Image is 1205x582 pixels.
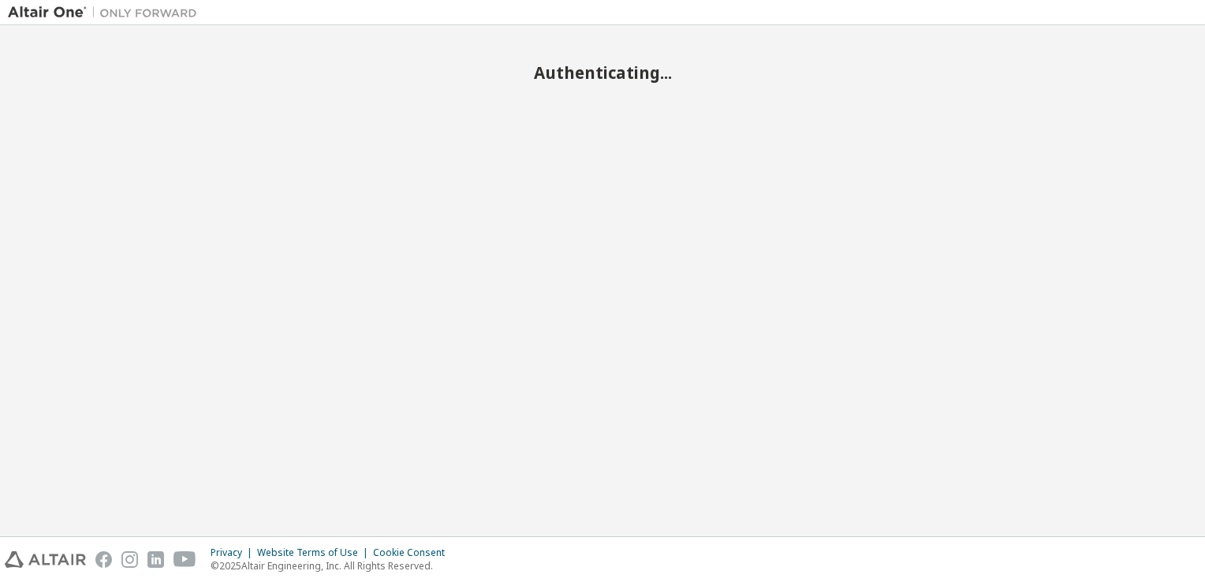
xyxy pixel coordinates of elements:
[211,547,257,559] div: Privacy
[121,551,138,568] img: instagram.svg
[147,551,164,568] img: linkedin.svg
[373,547,454,559] div: Cookie Consent
[257,547,373,559] div: Website Terms of Use
[173,551,196,568] img: youtube.svg
[8,62,1197,83] h2: Authenticating...
[5,551,86,568] img: altair_logo.svg
[8,5,205,21] img: Altair One
[95,551,112,568] img: facebook.svg
[211,559,454,573] p: © 2025 Altair Engineering, Inc. All Rights Reserved.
